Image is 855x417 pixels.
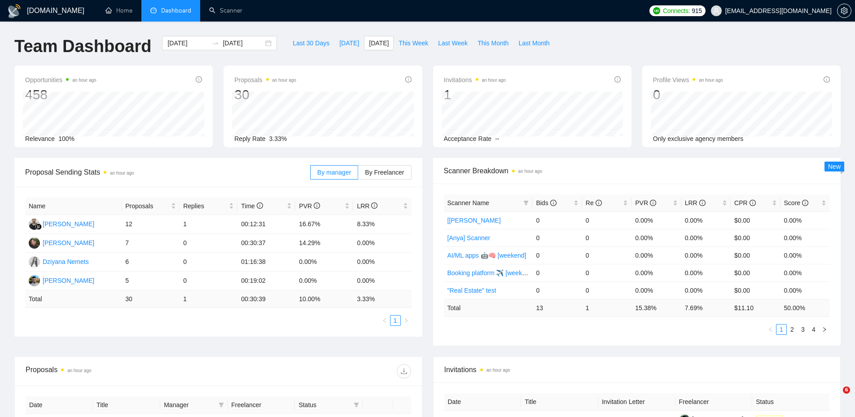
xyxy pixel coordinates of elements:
[837,4,851,18] button: setting
[447,287,496,294] a: "Real Estate" test
[43,238,94,248] div: [PERSON_NAME]
[237,253,295,272] td: 01:16:38
[180,253,237,272] td: 0
[241,202,263,210] span: Time
[122,234,180,253] td: 7
[780,246,830,264] td: 0.00%
[183,201,227,211] span: Replies
[765,324,776,335] button: left
[401,315,412,326] button: right
[731,299,780,316] td: $ 11.10
[681,211,731,229] td: 0.00%
[447,269,535,277] a: Booking platform ✈️ [weekend]
[731,264,780,281] td: $0.00
[125,201,169,211] span: Proposals
[768,327,773,332] span: left
[160,396,228,414] th: Manager
[369,38,389,48] span: [DATE]
[105,7,132,14] a: homeHome
[513,36,554,50] button: Last Month
[234,135,265,142] span: Reply Rate
[397,368,411,375] span: download
[808,324,819,335] li: 4
[295,272,353,290] td: 0.00%
[522,196,531,210] span: filter
[699,78,723,83] time: an hour ago
[731,211,780,229] td: $0.00
[35,224,42,230] img: gigradar-bm.png
[295,253,353,272] td: 0.00%
[180,290,237,308] td: 1
[25,167,310,178] span: Proposal Sending Stats
[25,75,96,85] span: Opportunities
[43,276,94,285] div: [PERSON_NAME]
[681,246,731,264] td: 0.00%
[653,75,723,85] span: Profile Views
[582,211,631,229] td: 0
[299,202,320,210] span: PVR
[357,202,377,210] span: LRR
[731,229,780,246] td: $0.00
[713,8,719,14] span: user
[390,315,401,326] li: 1
[750,200,756,206] span: info-circle
[288,36,334,50] button: Last 30 Days
[122,253,180,272] td: 6
[122,215,180,234] td: 12
[692,6,702,16] span: 915
[681,229,731,246] td: 0.00%
[532,246,582,264] td: 0
[780,299,830,316] td: 50.00 %
[752,393,829,411] th: Status
[317,169,351,176] span: By manager
[29,220,94,227] a: FG[PERSON_NAME]
[787,324,798,335] li: 2
[699,200,706,206] span: info-circle
[444,135,492,142] span: Acceptance Rate
[382,318,387,323] span: left
[631,264,681,281] td: 0.00%
[653,86,723,103] div: 0
[675,393,753,411] th: Freelancer
[257,202,263,209] span: info-circle
[212,40,219,47] span: to
[798,325,808,334] a: 3
[25,290,122,308] td: Total
[521,393,598,411] th: Title
[293,38,329,48] span: Last 30 Days
[734,199,755,206] span: CPR
[819,324,830,335] button: right
[631,299,681,316] td: 15.38 %
[234,75,296,85] span: Proposals
[405,76,412,83] span: info-circle
[447,217,501,224] a: [[PERSON_NAME]
[234,86,296,103] div: 30
[784,199,808,206] span: Score
[582,246,631,264] td: 0
[314,202,320,209] span: info-circle
[438,38,468,48] span: Last Week
[167,38,208,48] input: Start date
[444,86,506,103] div: 1
[582,229,631,246] td: 0
[650,200,656,206] span: info-circle
[43,219,94,229] div: [PERSON_NAME]
[29,219,40,230] img: FG
[444,299,533,316] td: Total
[196,76,202,83] span: info-circle
[237,234,295,253] td: 00:30:37
[447,234,491,241] a: [Anya] Scanner
[444,75,506,85] span: Invitations
[29,237,40,249] img: HH
[295,234,353,253] td: 14.29%
[780,229,830,246] td: 0.00%
[586,199,602,206] span: Re
[217,398,226,412] span: filter
[180,198,237,215] th: Replies
[837,7,851,14] span: setting
[532,299,582,316] td: 13
[58,135,75,142] span: 100%
[824,76,830,83] span: info-circle
[180,272,237,290] td: 0
[25,86,96,103] div: 458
